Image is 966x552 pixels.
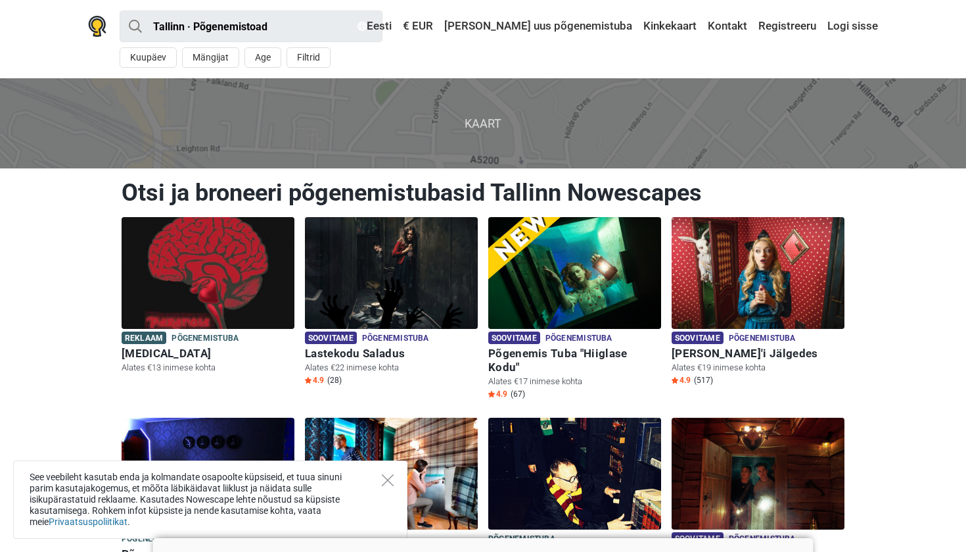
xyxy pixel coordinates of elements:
img: Shambala [672,418,844,530]
span: Soovitame [488,332,540,344]
img: Lastekodu Saladus [305,217,478,329]
span: Soovitame [672,532,724,545]
span: Põgenemistuba [729,332,796,346]
a: € EUR [400,14,436,38]
img: Star [305,377,311,384]
span: (67) [511,389,525,399]
img: Paranoia [122,217,294,329]
span: Soovitame [672,332,724,344]
h6: [PERSON_NAME]'i Jälgedes [672,347,844,361]
button: Close [382,474,394,486]
h6: [MEDICAL_DATA] [122,347,294,361]
h6: Põgenemis Tuba "Hiiglase Kodu" [488,347,661,374]
p: Alates €13 inimese kohta [122,362,294,374]
button: Mängijat [182,47,239,68]
button: Kuupäev [120,47,177,68]
span: (28) [327,375,342,386]
img: Eesti [357,22,367,31]
span: 4.9 [488,389,507,399]
input: proovi “Tallinn” [120,11,382,42]
a: Alice'i Jälgedes Soovitame Põgenemistuba [PERSON_NAME]'i Jälgedes Alates €19 inimese kohta Star4.... [672,217,844,389]
a: Logi sisse [824,14,878,38]
button: Filtrid [287,47,331,68]
img: Star [672,377,678,384]
span: (517) [694,375,713,386]
span: Soovitame [305,332,357,344]
img: Sherlock Holmes [305,418,478,530]
img: Alice'i Jälgedes [672,217,844,329]
p: Alates €19 inimese kohta [672,362,844,374]
span: Põgenemistuba [545,332,612,346]
a: Registreeru [755,14,819,38]
a: Privaatsuspoliitikat [49,516,127,527]
p: Alates €17 inimese kohta [488,376,661,388]
a: [PERSON_NAME] uus põgenemistuba [441,14,635,38]
span: Reklaam [122,332,166,344]
span: Põgenemistuba [488,532,555,547]
img: Star [488,391,495,397]
a: Eesti [354,14,395,38]
span: Põgenemistuba [122,532,189,547]
span: 4.9 [672,375,691,386]
a: Kinkekaart [640,14,700,38]
span: 4.9 [305,375,324,386]
p: Alates €22 inimese kohta [305,362,478,374]
a: Kontakt [704,14,750,38]
span: Põgenemistuba [172,332,239,346]
img: Nowescape logo [88,16,106,37]
img: Põgenemine Pangast [122,418,294,530]
a: Paranoia Reklaam Põgenemistuba [MEDICAL_DATA] Alates €13 inimese kohta [122,217,294,376]
img: Võlurite Kool [488,418,661,530]
span: Põgenemistuba [729,532,796,547]
div: See veebileht kasutab enda ja kolmandate osapoolte küpsiseid, et tuua sinuni parim kasutajakogemu... [13,461,407,539]
h6: Lastekodu Saladus [305,347,478,361]
h1: Otsi ja broneeri põgenemistubasid Tallinn Nowescapes [122,178,844,207]
a: Põgenemis Tuba "Hiiglase Kodu" Soovitame Põgenemistuba Põgenemis Tuba "Hiiglase Kodu" Alates €17 ... [488,217,661,403]
img: Põgenemis Tuba "Hiiglase Kodu" [488,217,661,329]
span: Põgenemistuba [362,332,429,346]
button: Age [244,47,281,68]
a: Lastekodu Saladus Soovitame Põgenemistuba Lastekodu Saladus Alates €22 inimese kohta Star4.9 (28) [305,217,478,389]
